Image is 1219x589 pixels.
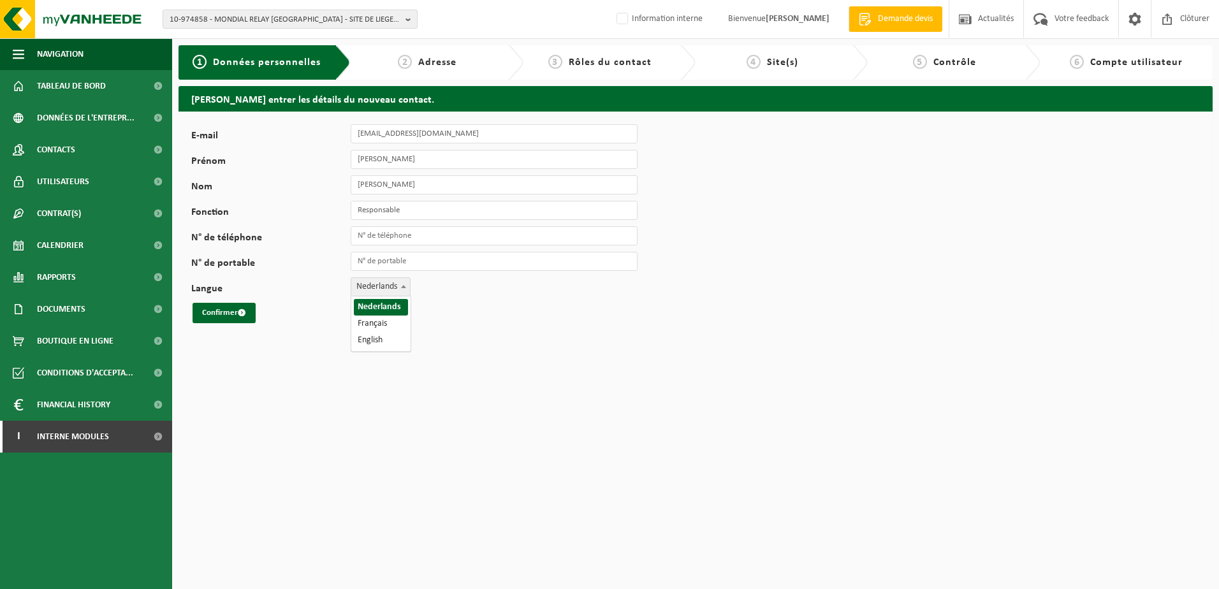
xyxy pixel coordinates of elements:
a: Demande devis [849,6,942,32]
strong: [PERSON_NAME] [766,14,829,24]
label: Fonction [191,207,351,220]
input: N° de portable [351,252,638,271]
input: Fonction [351,201,638,220]
span: 1 [193,55,207,69]
span: Boutique en ligne [37,325,113,357]
span: Données de l'entrepr... [37,102,135,134]
label: N° de portable [191,258,351,271]
label: E-mail [191,131,351,143]
span: Site(s) [767,57,798,68]
span: 10-974858 - MONDIAL RELAY [GEOGRAPHIC_DATA] - SITE DE LIEGE [STREET_ADDRESS] [170,10,400,29]
li: Nederlands [354,299,408,316]
span: 5 [913,55,927,69]
span: Financial History [37,389,110,421]
h2: [PERSON_NAME] entrer les détails du nouveau contact. [179,86,1213,111]
span: 6 [1070,55,1084,69]
label: N° de téléphone [191,233,351,245]
span: Navigation [37,38,84,70]
span: Demande devis [875,13,936,25]
label: Langue [191,284,351,296]
span: Données personnelles [213,57,321,68]
span: Utilisateurs [37,166,89,198]
span: Nederlands [351,278,410,296]
input: E-mail [351,124,638,143]
span: Interne modules [37,421,109,453]
span: Nederlands [351,277,411,296]
span: 2 [398,55,412,69]
span: Tableau de bord [37,70,106,102]
span: 4 [747,55,761,69]
span: I [13,421,24,453]
span: Contrat(s) [37,198,81,229]
li: English [354,332,408,349]
input: N° de téléphone [351,226,638,245]
span: Documents [37,293,85,325]
label: Information interne [614,10,703,29]
button: Confirmer [193,303,256,323]
li: Français [354,316,408,332]
span: Rôles du contact [569,57,652,68]
span: 3 [548,55,562,69]
span: Adresse [418,57,456,68]
input: Nom [351,175,638,194]
input: Prénom [351,150,638,169]
label: Prénom [191,156,351,169]
span: Contrôle [933,57,976,68]
label: Nom [191,182,351,194]
span: Calendrier [37,229,84,261]
span: Conditions d'accepta... [37,357,133,389]
span: Contacts [37,134,75,166]
button: 10-974858 - MONDIAL RELAY [GEOGRAPHIC_DATA] - SITE DE LIEGE [STREET_ADDRESS] [163,10,418,29]
span: Compte utilisateur [1090,57,1183,68]
span: Rapports [37,261,76,293]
